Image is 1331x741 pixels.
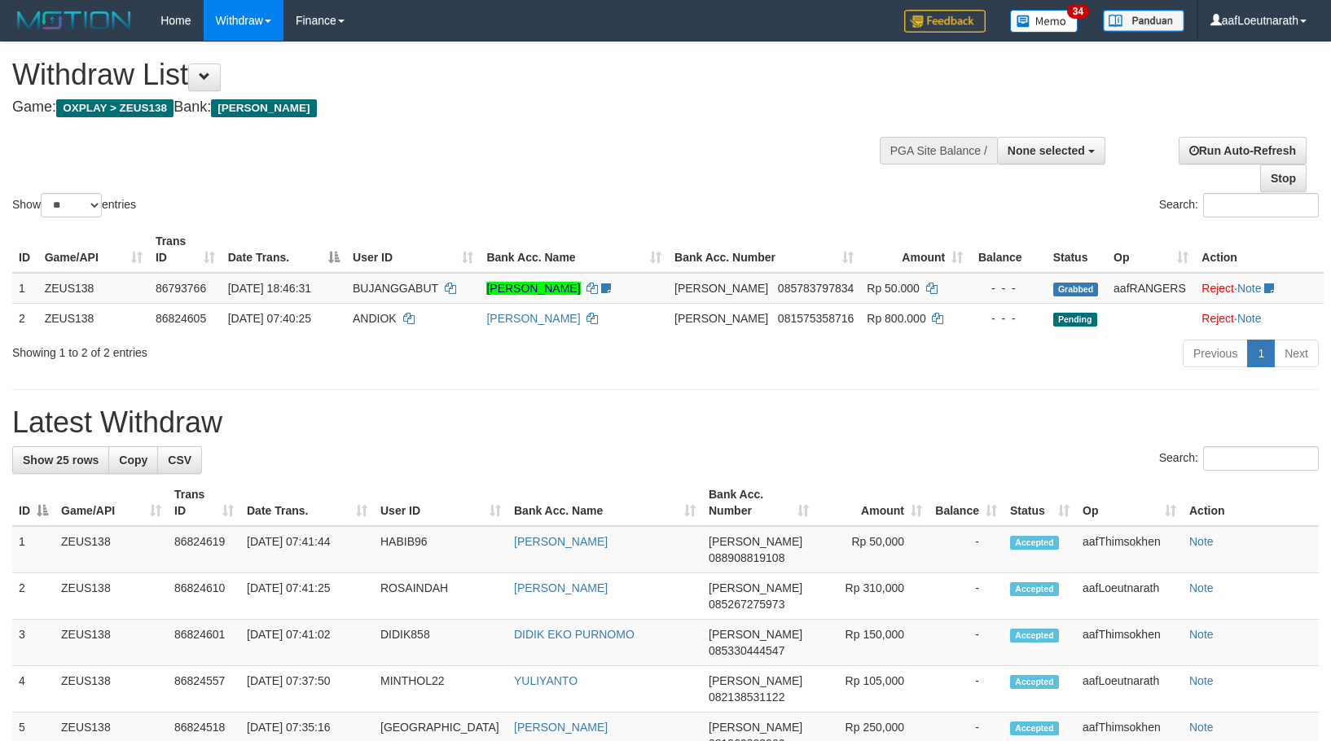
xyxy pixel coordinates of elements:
th: Bank Acc. Name: activate to sort column ascending [480,226,668,273]
td: ZEUS138 [55,620,168,666]
td: MINTHOL22 [374,666,507,712]
a: Note [1189,581,1214,594]
td: · [1195,303,1324,333]
td: ROSAINDAH [374,573,507,620]
a: Note [1237,312,1262,325]
td: aafRANGERS [1107,273,1195,304]
td: Rp 50,000 [815,526,929,573]
span: CSV [168,454,191,467]
td: ZEUS138 [38,273,149,304]
span: [PERSON_NAME] [674,282,768,295]
span: None selected [1008,144,1085,157]
span: [PERSON_NAME] [211,99,316,117]
button: None selected [997,137,1105,164]
a: [PERSON_NAME] [514,535,608,548]
span: 34 [1067,4,1089,19]
label: Search: [1159,446,1319,471]
a: [PERSON_NAME] [486,282,580,295]
h1: Withdraw List [12,59,871,91]
span: Accepted [1010,675,1059,689]
select: Showentries [41,193,102,217]
span: 86824605 [156,312,206,325]
a: Note [1189,721,1214,734]
th: Balance: activate to sort column ascending [929,480,1004,526]
a: Copy [108,446,158,474]
td: [DATE] 07:41:44 [240,526,374,573]
th: Op: activate to sort column ascending [1107,226,1195,273]
h1: Latest Withdraw [12,406,1319,439]
th: Bank Acc. Name: activate to sort column ascending [507,480,702,526]
th: ID: activate to sort column descending [12,480,55,526]
span: [DATE] 07:40:25 [228,312,311,325]
th: Game/API: activate to sort column ascending [38,226,149,273]
th: User ID: activate to sort column ascending [346,226,480,273]
img: Feedback.jpg [904,10,986,33]
span: Grabbed [1053,283,1099,296]
a: YULIYANTO [514,674,578,687]
a: 1 [1247,340,1275,367]
span: [PERSON_NAME] [709,628,802,641]
a: Stop [1260,164,1307,192]
img: MOTION_logo.png [12,8,136,33]
span: ANDIOK [353,312,397,325]
td: - [929,573,1004,620]
span: [PERSON_NAME] [674,312,768,325]
a: Next [1274,340,1319,367]
td: aafLoeutnarath [1076,666,1183,712]
span: 86793766 [156,282,206,295]
td: 3 [12,620,55,666]
th: Amount: activate to sort column ascending [815,480,929,526]
td: 2 [12,303,38,333]
th: Status [1047,226,1107,273]
h4: Game: Bank: [12,99,871,116]
td: ZEUS138 [38,303,149,333]
td: ZEUS138 [55,666,168,712]
span: Rp 50.000 [867,282,920,295]
span: Copy 088908819108 to clipboard [709,551,784,564]
a: Note [1237,282,1262,295]
td: 4 [12,666,55,712]
a: Previous [1183,340,1248,367]
span: Accepted [1010,721,1059,735]
a: Run Auto-Refresh [1179,137,1307,164]
th: Trans ID: activate to sort column ascending [149,226,222,273]
a: Show 25 rows [12,446,109,474]
input: Search: [1203,193,1319,217]
td: DIDIK858 [374,620,507,666]
span: Copy 081575358716 to clipboard [778,312,854,325]
label: Show entries [12,193,136,217]
td: 86824610 [168,573,240,620]
span: Show 25 rows [23,454,99,467]
th: User ID: activate to sort column ascending [374,480,507,526]
td: [DATE] 07:41:02 [240,620,374,666]
a: Note [1189,674,1214,687]
td: aafThimsokhen [1076,620,1183,666]
span: [PERSON_NAME] [709,721,802,734]
td: · [1195,273,1324,304]
td: [DATE] 07:37:50 [240,666,374,712]
th: Op: activate to sort column ascending [1076,480,1183,526]
th: Bank Acc. Number: activate to sort column ascending [702,480,815,526]
div: - - - [976,310,1039,327]
th: Status: activate to sort column ascending [1004,480,1076,526]
a: [PERSON_NAME] [514,581,608,594]
td: [DATE] 07:41:25 [240,573,374,620]
label: Search: [1159,193,1319,217]
td: - [929,620,1004,666]
th: Amount: activate to sort column ascending [860,226,969,273]
a: [PERSON_NAME] [514,721,608,734]
td: aafThimsokhen [1076,526,1183,573]
span: Accepted [1010,629,1059,642]
th: Balance [969,226,1046,273]
span: OXPLAY > ZEUS138 [56,99,174,117]
span: Pending [1053,313,1097,327]
span: [PERSON_NAME] [709,581,802,594]
th: Game/API: activate to sort column ascending [55,480,168,526]
span: Copy 085330444547 to clipboard [709,644,784,657]
a: DIDIK EKO PURNOMO [514,628,635,641]
td: ZEUS138 [55,526,168,573]
td: 86824619 [168,526,240,573]
td: Rp 150,000 [815,620,929,666]
th: Trans ID: activate to sort column ascending [168,480,240,526]
a: Reject [1201,282,1234,295]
